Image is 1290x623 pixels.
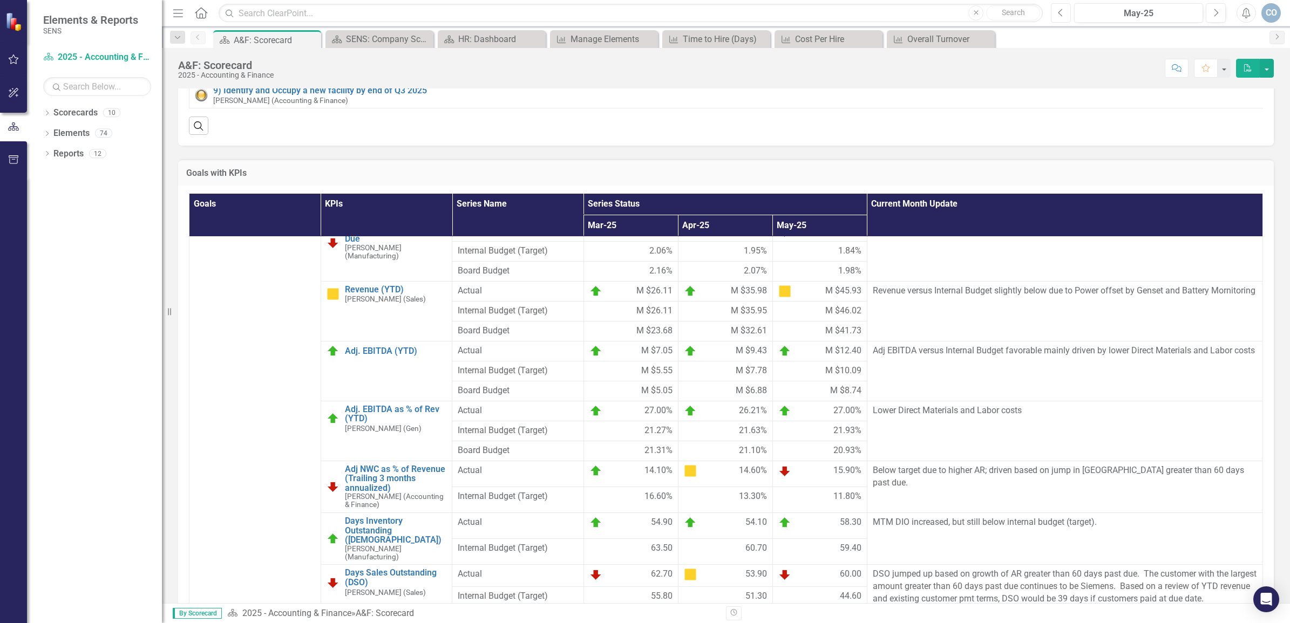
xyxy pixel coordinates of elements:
a: Manage Elements [553,32,655,46]
span: Actual [458,464,578,477]
span: 44.60 [840,590,861,603]
span: 14.10% [644,464,673,477]
a: Scorecards [53,107,98,119]
span: 13.30% [739,490,767,503]
span: M $10.09 [825,365,861,377]
small: [PERSON_NAME] (Sales) [345,588,426,597]
a: Revenue (YTD) [345,285,447,295]
a: 9) Identify and Occupy a new facility by end of Q3 2025 [213,86,1260,95]
img: At Risk [684,464,697,477]
p: MTM DIO increased, but still below internal budget (target). [873,516,1257,529]
span: M $12.40 [825,345,861,358]
span: By Scorecard [173,608,222,619]
a: 2025 - Accounting & Finance [43,51,151,64]
span: M $8.74 [830,385,861,397]
span: Actual [458,516,578,529]
span: M $5.55 [641,365,673,377]
span: 2.16% [649,265,673,277]
span: M $7.78 [736,365,767,377]
a: Adj NWC as % of Revenue (Trailing 3 months annualized) [345,464,447,493]
button: May-25 [1074,3,1203,23]
img: On Target [778,516,791,529]
span: M $41.73 [825,325,861,337]
img: On Target [589,405,602,417]
small: [PERSON_NAME] (Sales) [345,295,426,303]
span: Board Budget [458,265,578,277]
span: Board Budget [458,444,578,457]
span: M $23.68 [636,325,673,337]
span: Actual [458,568,578,580]
div: A&F: Scorecard [178,59,274,71]
span: Internal Budget (Target) [458,365,578,377]
span: 53.90 [745,568,767,581]
span: 1.98% [838,265,861,277]
button: CO [1261,3,1281,23]
span: Actual [458,345,578,357]
a: Overall Turnover [890,32,992,46]
span: 2.07% [744,265,767,277]
div: Time to Hire (Days) [683,32,768,46]
span: M $6.88 [736,385,767,397]
span: M $26.11 [636,305,673,317]
div: 2025 - Accounting & Finance [178,71,274,79]
span: Board Budget [458,325,578,337]
span: 21.31% [644,444,673,457]
span: 54.10 [745,516,767,529]
input: Search Below... [43,77,151,96]
div: May-25 [1078,7,1199,20]
img: Below Target [778,464,791,477]
span: M $5.05 [641,385,673,397]
span: 11.80% [833,490,861,503]
small: [PERSON_NAME] (Accounting & Finance) [213,97,348,105]
small: SENS [43,26,138,35]
small: [PERSON_NAME] (Accounting & Finance) [345,492,447,509]
img: On Target [778,345,791,358]
span: Actual [458,405,578,417]
a: SENS: Company Scorecard [328,32,431,46]
div: 10 [103,108,120,118]
img: Below Target [327,236,340,249]
img: Below Target [589,568,602,581]
img: On Target [684,516,697,529]
span: Internal Budget (Target) [458,245,578,257]
span: 26.21% [739,405,767,417]
div: 12 [89,149,106,158]
span: M $46.02 [825,305,861,317]
span: 21.27% [644,425,673,437]
input: Search ClearPoint... [219,4,1043,23]
span: 15.90% [833,464,861,477]
span: 55.80 [651,590,673,603]
img: On Target [684,405,697,417]
span: 1.84% [838,245,861,257]
a: 2025 - Accounting & Finance [242,608,351,618]
div: » [227,607,718,620]
img: On Target [327,345,340,358]
div: 74 [95,129,112,138]
div: A&F: Scorecard [234,33,318,47]
img: At Risk [778,285,791,298]
img: ClearPoint Strategy [4,11,25,32]
a: Days Sales Outstanding (DSO) [345,568,447,587]
span: Internal Budget (Target) [458,490,578,503]
div: Overall Turnover [907,32,992,46]
span: M $45.93 [825,285,861,298]
img: On Target [327,532,340,545]
a: Adj. EBITDA (YTD) [345,346,447,356]
span: M $35.98 [731,285,767,298]
span: Search [1002,8,1025,17]
img: On Target [778,405,791,417]
span: M $7.05 [641,345,673,358]
span: Internal Budget (Target) [458,425,578,437]
h3: Goals with KPIs [186,168,1266,178]
small: [PERSON_NAME] (Manufacturing) [345,545,447,561]
p: Revenue versus Internal Budget slightly below due to Power offset by Genset and Battery Mornitoring [873,285,1257,299]
span: 21.63% [739,425,767,437]
img: On Target [589,464,602,477]
span: 27.00% [644,405,673,417]
span: M $9.43 [736,345,767,358]
img: Below Target [778,568,791,581]
span: 21.10% [739,444,767,457]
p: Lower Direct Materials and Labor costs [873,405,1257,417]
button: Search [986,5,1040,20]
